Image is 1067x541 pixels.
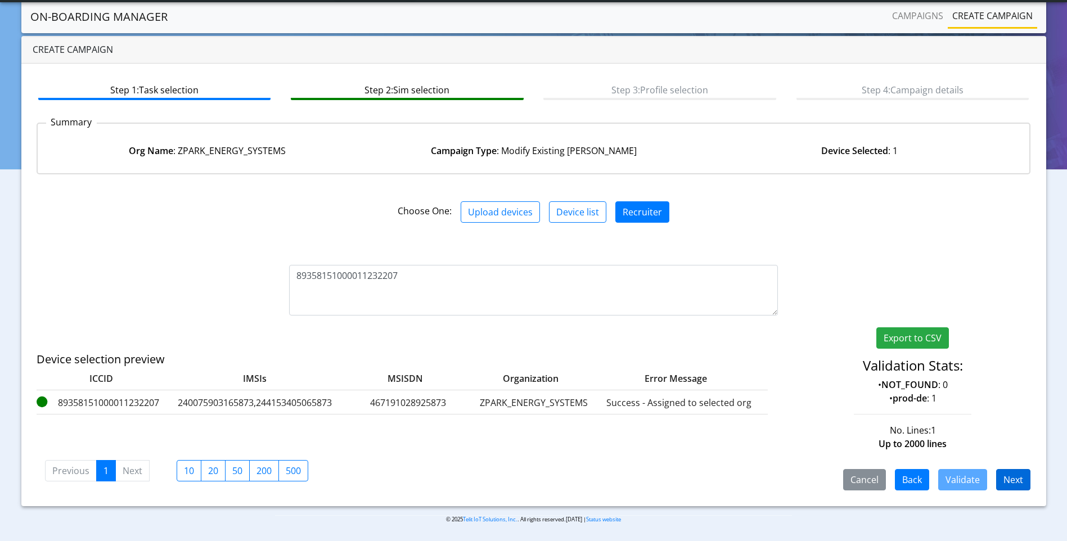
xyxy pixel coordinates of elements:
[461,201,540,223] button: Upload devices
[344,372,451,385] label: MSISDN
[129,145,173,157] strong: Org Name
[96,460,116,481] a: 1
[595,396,763,409] label: Success - Assigned to selected org
[996,469,1030,490] button: Next
[931,424,936,436] span: 1
[46,115,97,129] p: Summary
[543,79,776,100] btn: Step 3: Profile selection
[549,201,606,223] button: Device list
[275,515,792,524] p: © 2025 . All rights reserved.[DATE] |
[876,327,949,349] button: Export to CSV
[44,144,371,157] div: : ZPARK_ENERGY_SYSTEMS
[888,4,948,27] a: Campaigns
[177,460,201,481] label: 10
[463,516,517,523] a: Telit IoT Solutions, Inc.
[796,79,1029,100] btn: Step 4: Campaign details
[37,353,699,366] h5: Device selection preview
[696,144,1023,157] div: : 1
[893,392,927,404] strong: prod-de
[344,396,473,409] label: 467191028925873
[278,460,308,481] label: 500
[478,396,590,409] label: ZPARK_ENERGY_SYSTEMS
[786,423,1039,437] div: No. Lines:
[371,144,697,157] div: : Modify Existing [PERSON_NAME]
[21,36,1046,64] div: Create campaign
[431,145,497,157] strong: Campaign Type
[795,378,1030,391] p: • : 0
[821,145,888,157] strong: Device Selected
[170,396,339,409] label: 240075903165873,244153405065873
[37,372,166,385] label: ICCID
[37,396,166,409] label: 89358151000011232207
[201,460,226,481] label: 20
[170,372,339,385] label: IMSIs
[291,79,523,100] btn: Step 2: Sim selection
[948,4,1037,27] a: Create campaign
[455,372,568,385] label: Organization
[615,201,669,223] button: Recruiter
[30,6,168,28] a: On-Boarding Manager
[895,469,929,490] button: Back
[586,516,621,523] a: Status website
[795,358,1030,374] h4: Validation Stats:
[38,79,271,100] btn: Step 1: Task selection
[398,205,452,217] span: Choose One:
[795,391,1030,405] p: • : 1
[225,460,250,481] label: 50
[786,437,1039,450] div: Up to 2000 lines
[938,469,987,490] button: Validate
[881,378,938,391] strong: NOT_FOUND
[843,469,886,490] button: Cancel
[249,460,279,481] label: 200
[572,372,741,385] label: Error Message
